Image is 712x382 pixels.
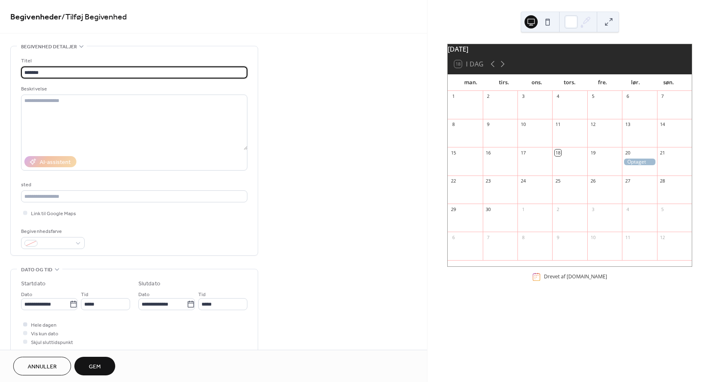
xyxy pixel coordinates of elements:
[590,121,596,128] div: 12
[590,178,596,184] div: 26
[624,178,631,184] div: 27
[555,206,561,212] div: 2
[520,121,526,128] div: 10
[590,149,596,156] div: 19
[544,273,607,280] div: Drevet af
[485,206,491,212] div: 30
[89,363,101,371] span: Gem
[660,93,666,100] div: 7
[31,338,73,347] span: Skjul sluttidspunkt
[21,57,246,65] div: Titel
[31,330,58,338] span: Vis kun dato
[450,149,456,156] div: 15
[28,363,57,371] span: Annuller
[660,206,666,212] div: 5
[450,234,456,240] div: 6
[21,43,77,51] span: Begivenhed detaljer
[487,74,520,91] div: tirs.
[590,206,596,212] div: 3
[138,280,160,288] div: Slutdato
[520,178,526,184] div: 24
[21,85,246,93] div: Beskrivelse
[660,234,666,240] div: 12
[555,121,561,128] div: 11
[21,280,45,288] div: Startdato
[31,321,57,330] span: Hele dagen
[520,93,526,100] div: 3
[485,178,491,184] div: 23
[652,74,685,91] div: søn.
[520,149,526,156] div: 17
[622,159,657,166] div: Optaget
[485,149,491,156] div: 16
[485,121,491,128] div: 9
[198,290,206,299] span: Tid
[660,149,666,156] div: 21
[13,357,71,375] button: Annuller
[21,180,246,189] div: sted
[660,178,666,184] div: 28
[619,74,652,91] div: lør.
[21,290,32,299] span: Dato
[138,290,150,299] span: Dato
[448,44,692,54] div: [DATE]
[74,357,115,375] button: Gem
[62,9,127,25] span: / Tilføj Begivenhed
[624,121,631,128] div: 13
[454,74,487,91] div: man.
[590,93,596,100] div: 5
[553,74,586,91] div: tors.
[590,234,596,240] div: 10
[555,178,561,184] div: 25
[624,149,631,156] div: 20
[624,234,631,240] div: 11
[520,234,526,240] div: 8
[450,121,456,128] div: 8
[624,93,631,100] div: 6
[485,234,491,240] div: 7
[555,93,561,100] div: 4
[21,227,83,236] div: Begivenhedsfarve
[555,234,561,240] div: 9
[520,74,553,91] div: ons.
[450,206,456,212] div: 29
[660,121,666,128] div: 14
[81,290,88,299] span: Tid
[520,206,526,212] div: 1
[485,93,491,100] div: 2
[10,9,62,25] a: Begivenheder
[624,206,631,212] div: 4
[450,93,456,100] div: 1
[450,178,456,184] div: 22
[21,266,52,274] span: Dato og tid
[567,273,607,280] a: [DOMAIN_NAME]
[555,149,561,156] div: 18
[31,209,76,218] span: Link til Google Maps
[586,74,619,91] div: fre.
